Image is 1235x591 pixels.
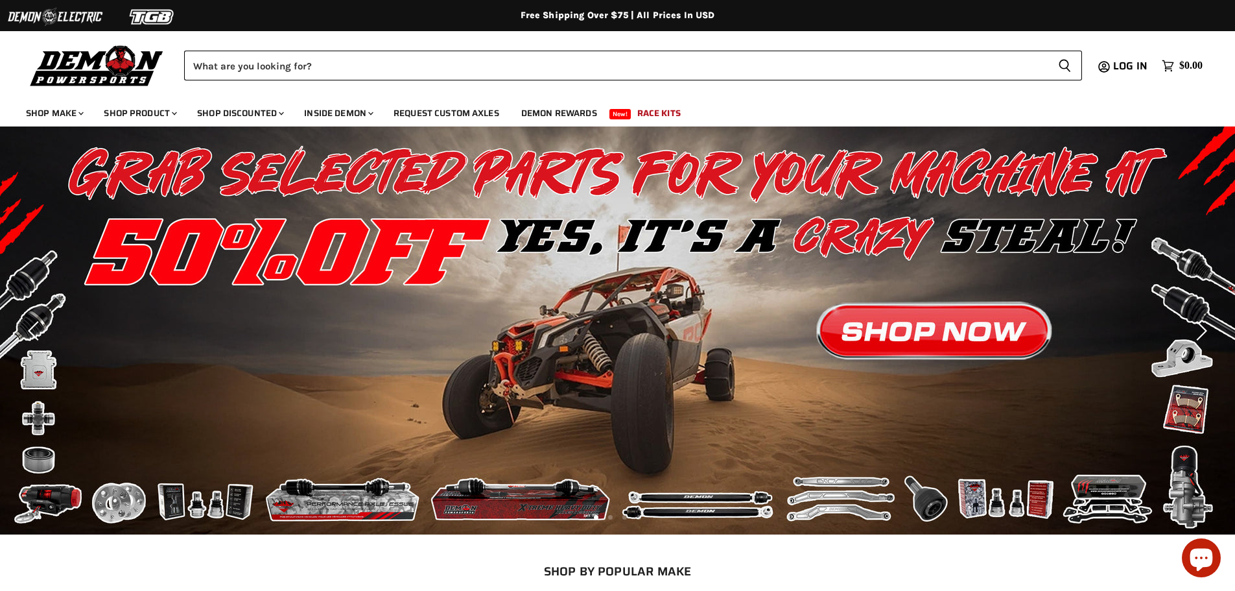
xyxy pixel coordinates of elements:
[512,100,607,127] a: Demon Rewards
[622,515,627,520] li: Page dot 3
[1113,58,1147,74] span: Log in
[94,100,185,127] a: Shop Product
[23,318,49,344] button: Previous
[184,51,1082,80] form: Product
[99,10,1136,21] div: Free Shipping Over $75 | All Prices In USD
[1179,60,1203,72] span: $0.00
[187,100,292,127] a: Shop Discounted
[16,95,1199,127] ul: Main menu
[184,51,1048,80] input: Search
[1107,60,1155,72] a: Log in
[609,109,631,119] span: New!
[637,515,641,520] li: Page dot 4
[594,515,598,520] li: Page dot 1
[16,100,91,127] a: Shop Make
[608,515,613,520] li: Page dot 2
[294,100,381,127] a: Inside Demon
[1178,538,1225,581] inbox-online-store-chat: Shopify online store chat
[1155,56,1209,75] a: $0.00
[1186,318,1212,344] button: Next
[104,5,201,29] img: TGB Logo 2
[26,42,168,88] img: Demon Powersports
[628,100,690,127] a: Race Kits
[6,5,104,29] img: Demon Electric Logo 2
[115,564,1120,578] h2: SHOP BY POPULAR MAKE
[384,100,509,127] a: Request Custom Axles
[1048,51,1082,80] button: Search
